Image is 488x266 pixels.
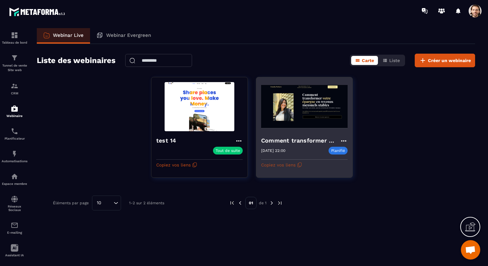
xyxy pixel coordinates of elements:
img: logo [9,6,67,18]
span: 10 [95,199,104,207]
a: emailemailE-mailing [2,217,27,239]
a: automationsautomationsWebinaire [2,100,27,122]
img: formation [11,31,18,39]
img: prev [237,200,243,206]
img: formation [11,54,18,62]
p: Tunnel de vente Site web [2,63,27,72]
img: automations [11,150,18,158]
span: Créer un webinaire [428,57,471,64]
button: Copiez vos liens [156,160,197,170]
h2: Liste des webinaires [37,54,116,67]
img: webinar-background [261,82,348,131]
a: Webinar Live [37,28,90,44]
h4: Comment transformer votre épargne en un revenus mensuels stables [261,136,340,145]
img: social-network [11,195,18,203]
p: Tout de suite [216,148,240,153]
div: Ouvrir le chat [461,240,480,260]
img: automations [11,105,18,112]
button: Créer un webinaire [415,54,475,67]
p: Webinaire [2,114,27,118]
img: scheduler [11,127,18,135]
div: Search for option [92,196,121,210]
p: Webinar Live [53,32,84,38]
a: formationformationTunnel de vente Site web [2,49,27,77]
img: formation [11,82,18,90]
img: prev [229,200,235,206]
button: Copiez vos liens [261,160,302,170]
p: Assistant IA [2,253,27,257]
span: Carte [362,58,374,63]
span: Liste [389,58,400,63]
h4: test 14 [156,136,179,145]
img: next [277,200,283,206]
p: CRM [2,91,27,95]
a: formationformationTableau de bord [2,27,27,49]
img: automations [11,173,18,180]
button: Liste [379,56,404,65]
a: schedulerschedulerPlanificateur [2,122,27,145]
button: Carte [351,56,378,65]
a: automationsautomationsAutomatisations [2,145,27,168]
p: Réseaux Sociaux [2,205,27,212]
p: 1-2 sur 2 éléments [129,201,164,205]
p: Webinar Evergreen [106,32,151,38]
p: de 1 [259,200,267,206]
p: Tableau de bord [2,41,27,44]
a: formationformationCRM [2,77,27,100]
p: Espace membre [2,182,27,186]
img: email [11,221,18,229]
p: 01 [245,197,257,209]
p: Planifié [329,147,348,154]
a: Assistant IA [2,239,27,262]
img: next [269,200,275,206]
p: Automatisations [2,159,27,163]
p: Planificateur [2,137,27,140]
p: E-mailing [2,231,27,234]
img: webinar-background [156,82,243,131]
a: social-networksocial-networkRéseaux Sociaux [2,190,27,217]
a: automationsautomationsEspace membre [2,168,27,190]
p: [DATE] 22:00 [261,148,285,153]
p: Éléments par page [53,201,89,205]
input: Search for option [104,199,112,207]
